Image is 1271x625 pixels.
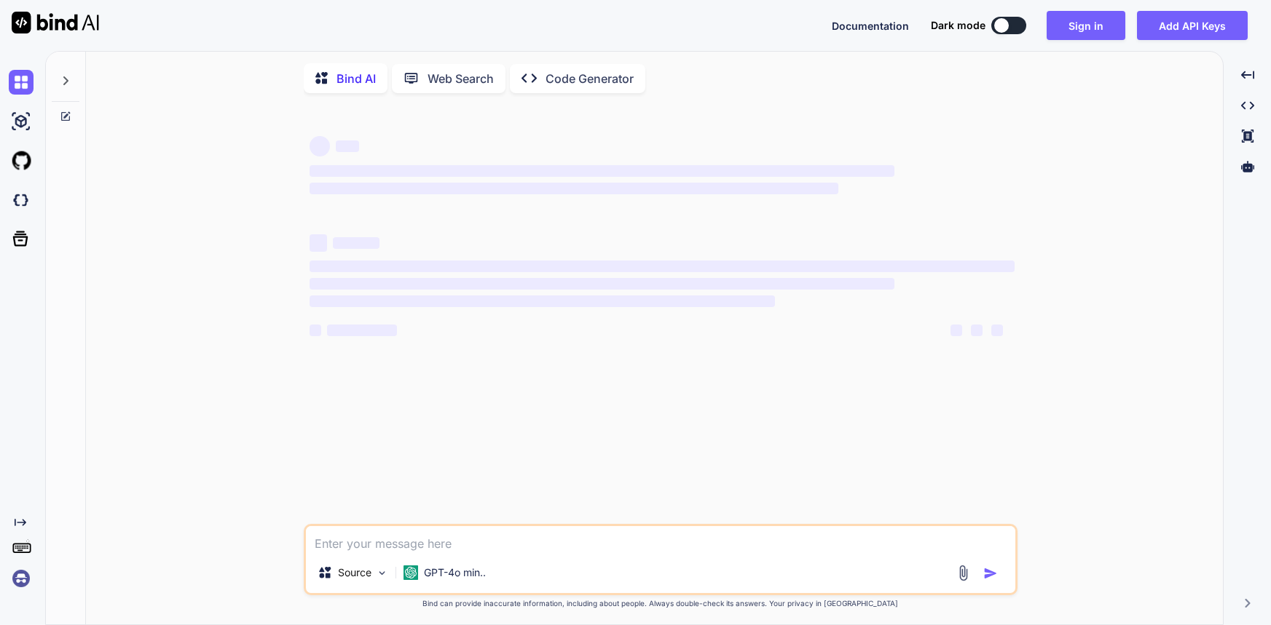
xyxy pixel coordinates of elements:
[327,325,397,336] span: ‌
[424,565,486,580] p: GPT-4o min..
[546,70,634,87] p: Code Generator
[832,20,909,32] span: Documentation
[310,295,775,307] span: ‌
[983,566,998,581] img: icon
[310,234,327,252] span: ‌
[9,566,34,591] img: signin
[333,237,379,249] span: ‌
[310,136,330,156] span: ‌
[931,18,985,33] span: Dark mode
[376,567,388,579] img: Pick Models
[951,325,962,336] span: ‌
[9,148,34,173] img: githubLight
[310,183,838,194] span: ‌
[310,325,321,336] span: ‌
[338,565,371,580] p: Source
[9,188,34,212] img: darkCloudIdeIcon
[991,325,1003,336] span: ‌
[971,325,983,336] span: ‌
[336,140,359,152] span: ‌
[404,565,418,580] img: GPT-4o mini
[1047,11,1125,40] button: Sign in
[310,278,894,290] span: ‌
[304,598,1018,609] p: Bind can provide inaccurate information, including about people. Always double-check its answers....
[1137,11,1248,40] button: Add API Keys
[955,565,972,581] img: attachment
[9,70,34,95] img: chat
[428,70,494,87] p: Web Search
[337,70,376,87] p: Bind AI
[832,18,909,33] button: Documentation
[310,260,1015,272] span: ‌
[12,12,99,33] img: Bind AI
[310,165,894,177] span: ‌
[9,109,34,134] img: ai-studio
